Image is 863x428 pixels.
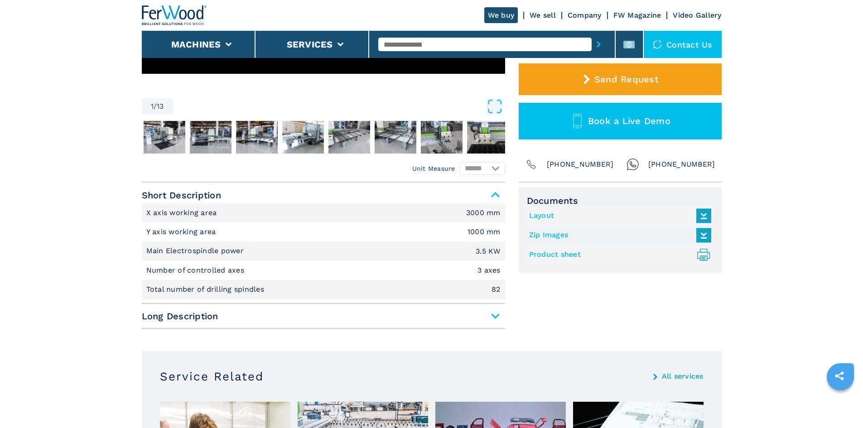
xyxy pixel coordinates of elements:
[142,119,187,155] button: Go to Slide 2
[419,119,464,155] button: Go to Slide 8
[824,387,856,421] iframe: Chat
[287,39,333,50] button: Services
[648,158,715,171] span: [PHONE_NUMBER]
[146,265,247,275] p: Number of controlled axes
[154,103,157,110] span: /
[373,119,418,155] button: Go to Slide 7
[144,121,185,154] img: eaef22f9aad5629bb3f5f1ef0194e900
[653,40,662,49] img: Contact us
[146,227,218,237] p: Y axis working area
[327,119,372,155] button: Go to Slide 6
[171,39,221,50] button: Machines
[146,284,267,294] p: Total number of drilling spindles
[142,119,505,155] nav: Thumbnail Navigation
[142,187,505,203] span: Short Description
[375,121,416,154] img: 660ad8282c7d025f6f0684c7a708b99d
[484,7,518,23] a: We buy
[568,11,602,19] a: Company
[236,121,278,154] img: 5f94ce110db0aabe2776619878de0997
[627,158,639,171] img: Whatsapp
[588,115,670,126] span: Book a Live Demo
[529,247,707,262] a: Product sheet
[644,31,722,58] div: Contact us
[613,11,661,19] a: FW Magazine
[529,228,707,243] a: Zip Images
[146,208,219,218] p: X axis working area
[477,267,501,274] em: 3 axes
[594,74,658,85] span: Send Request
[519,63,722,95] button: Send Request
[527,195,714,206] span: Documents
[142,308,505,324] span: Long Description
[662,373,704,380] a: All services
[466,209,501,216] em: 3000 mm
[468,228,501,236] em: 1000 mm
[142,5,207,25] img: Ferwood
[530,11,556,19] a: We sell
[673,11,721,19] a: Video Gallery
[592,34,606,55] button: submit-button
[492,286,501,293] em: 82
[280,119,326,155] button: Go to Slide 5
[160,369,264,384] h3: Service Related
[157,103,164,110] span: 13
[465,119,511,155] button: Go to Slide 9
[146,246,246,256] p: Main Electrospindle power
[828,365,851,387] a: sharethis
[476,248,501,255] em: 3.5 KW
[151,103,154,110] span: 1
[328,121,370,154] img: 58234ee938cffc34d131f18553681e01
[547,158,614,171] span: [PHONE_NUMBER]
[525,158,538,171] img: Phone
[421,121,463,154] img: 8943f230ac18f42af0869ae041cc65c5
[412,164,455,173] em: Unit Measure
[467,121,509,154] img: 456dab96a7d45dbfc62e033cc9bb1e48
[519,103,722,139] button: Book a Live Demo
[175,98,503,115] button: Open Fullscreen
[190,121,231,154] img: 8e66221a38fc6bf9168f408cb4cacdb6
[529,208,707,223] a: Layout
[188,119,233,155] button: Go to Slide 3
[282,121,324,154] img: cc06db5441393ceb2c46580956811117
[234,119,280,155] button: Go to Slide 4
[142,203,505,299] div: Short Description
